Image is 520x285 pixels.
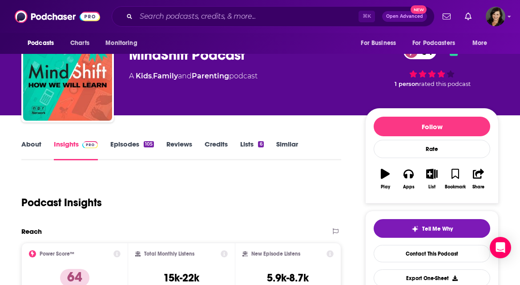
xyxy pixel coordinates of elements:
[136,72,152,80] a: Kids
[192,72,229,80] a: Parenting
[359,11,375,22] span: ⌘ K
[490,237,511,258] div: Open Intercom Messenger
[361,37,396,49] span: For Business
[178,72,192,80] span: and
[70,37,89,49] span: Charts
[374,140,490,158] div: Rate
[99,35,149,52] button: open menu
[153,72,178,80] a: Family
[129,71,258,81] div: A podcast
[144,141,154,147] div: 105
[166,140,192,160] a: Reviews
[105,37,137,49] span: Monitoring
[136,9,359,24] input: Search podcasts, credits, & more...
[472,37,488,49] span: More
[267,271,309,285] h3: 5.9k-8.7k
[472,184,484,190] div: Share
[374,245,490,262] a: Contact This Podcast
[420,163,443,195] button: List
[382,11,427,22] button: Open AdvancedNew
[397,163,420,195] button: Apps
[276,140,298,160] a: Similar
[21,227,42,236] h2: Reach
[466,35,499,52] button: open menu
[461,9,475,24] a: Show notifications dropdown
[386,14,423,19] span: Open Advanced
[82,141,98,148] img: Podchaser Pro
[411,225,419,232] img: tell me why sparkle
[365,38,499,93] div: 64 1 personrated this podcast
[403,184,415,190] div: Apps
[486,7,505,26] button: Show profile menu
[28,37,54,49] span: Podcasts
[407,35,468,52] button: open menu
[467,163,490,195] button: Share
[40,251,74,257] h2: Power Score™
[395,81,419,87] span: 1 person
[412,37,455,49] span: For Podcasters
[445,184,466,190] div: Bookmark
[486,7,505,26] span: Logged in as ShannonLeighKeenan
[374,117,490,136] button: Follow
[21,35,65,52] button: open menu
[144,251,194,257] h2: Total Monthly Listens
[419,81,471,87] span: rated this podcast
[439,9,454,24] a: Show notifications dropdown
[21,140,41,160] a: About
[486,7,505,26] img: User Profile
[205,140,228,160] a: Credits
[251,251,300,257] h2: New Episode Listens
[443,163,467,195] button: Bookmark
[258,141,263,147] div: 6
[411,5,427,14] span: New
[64,35,95,52] a: Charts
[422,225,453,232] span: Tell Me Why
[355,35,407,52] button: open menu
[112,6,435,27] div: Search podcasts, credits, & more...
[15,8,100,25] img: Podchaser - Follow, Share and Rate Podcasts
[110,140,154,160] a: Episodes105
[374,219,490,238] button: tell me why sparkleTell Me Why
[54,140,98,160] a: InsightsPodchaser Pro
[152,72,153,80] span: ,
[428,184,435,190] div: List
[163,271,199,285] h3: 15k-22k
[240,140,263,160] a: Lists6
[21,196,102,209] h1: Podcast Insights
[23,32,112,121] img: MindShift Podcast
[381,184,390,190] div: Play
[374,163,397,195] button: Play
